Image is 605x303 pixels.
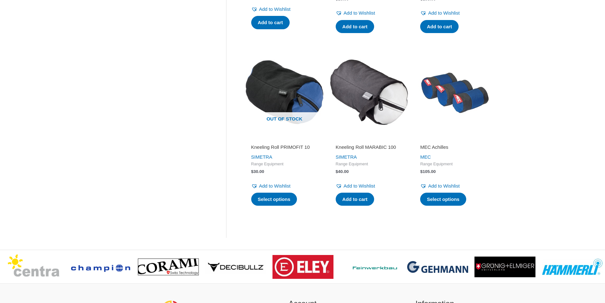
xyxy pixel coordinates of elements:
bdi: 30.00 [251,169,264,174]
span: Range Equipment [336,162,402,167]
span: $ [251,169,254,174]
h2: Kneeling Roll MARABIC 100 [336,144,402,150]
a: Add to cart: “MEC Achilles x Thrasher” [420,20,459,33]
a: Add to Wishlist [251,182,291,190]
a: Add to cart: “Plastic granulate” [336,20,374,33]
a: Out of stock [245,53,324,131]
bdi: 105.00 [420,169,436,174]
a: Add to cart: “Kneeling Roll MARABIC 100” [336,193,374,206]
a: SIMETRA [251,154,272,160]
span: Out of stock [250,112,319,127]
a: Add to Wishlist [420,182,460,190]
h2: Kneeling Roll PRIMOFIT 10 [251,144,318,150]
img: MEC Achilles [414,53,493,131]
img: Kneeling Roll MARABIC 100 [330,53,408,131]
span: Add to Wishlist [428,10,460,16]
span: Add to Wishlist [428,183,460,189]
a: SIMETRA [336,154,357,160]
iframe: Customer reviews powered by Trustpilot [251,135,318,143]
img: Kneeling Roll PRIMOFIT 10 [245,53,324,131]
span: Add to Wishlist [259,6,291,12]
a: Select options for “Kneeling Roll PRIMOFIT 10” [251,193,297,206]
bdi: 40.00 [336,169,349,174]
a: MEC Achilles [420,144,487,153]
a: Add to Wishlist [251,5,291,14]
a: Kneeling Roll MARABIC 100 [336,144,402,153]
span: Range Equipment [251,162,318,167]
span: $ [336,169,338,174]
h2: MEC Achilles [420,144,487,150]
a: Add to Wishlist [336,9,375,17]
a: Select options for “MEC Achilles” [420,193,466,206]
span: Add to Wishlist [259,183,291,189]
a: Add to Wishlist [420,9,460,17]
span: $ [420,169,423,174]
a: MEC [420,154,431,160]
span: Add to Wishlist [344,10,375,16]
iframe: Customer reviews powered by Trustpilot [336,135,402,143]
img: brand logo [272,255,333,279]
span: Add to Wishlist [344,183,375,189]
a: Add to cart: “Poster - Ivana Maksimovic kneeling position” [251,16,290,29]
a: Kneeling Roll PRIMOFIT 10 [251,144,318,153]
iframe: Customer reviews powered by Trustpilot [420,135,487,143]
span: Range Equipment [420,162,487,167]
a: Add to Wishlist [336,182,375,190]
